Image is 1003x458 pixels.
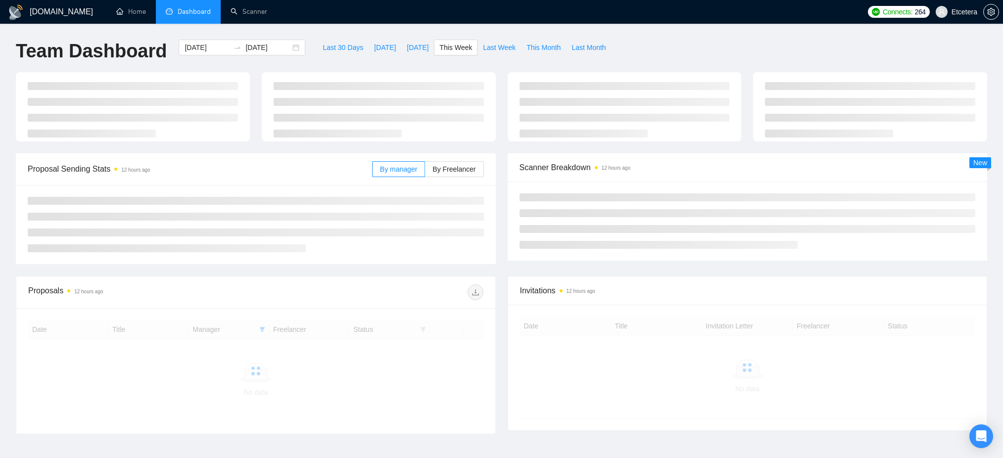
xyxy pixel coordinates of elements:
span: By Freelancer [432,165,476,173]
span: This Week [439,42,472,53]
a: searchScanner [231,7,267,16]
span: 264 [914,6,925,17]
span: [DATE] [374,42,396,53]
img: upwork-logo.png [872,8,880,16]
div: Open Intercom Messenger [969,424,993,448]
time: 12 hours ago [567,288,595,294]
span: to [234,44,241,51]
span: user [938,8,945,15]
h1: Team Dashboard [16,40,167,63]
span: Connects: [883,6,912,17]
span: swap-right [234,44,241,51]
span: Last Month [572,42,606,53]
button: [DATE] [369,40,401,55]
span: New [973,159,987,167]
button: [DATE] [401,40,434,55]
button: Last 30 Days [317,40,369,55]
a: homeHome [116,7,146,16]
input: Start date [185,42,230,53]
a: setting [983,8,999,16]
span: Invitations [520,284,975,297]
span: Last 30 Days [323,42,363,53]
button: This Week [434,40,478,55]
span: dashboard [166,8,173,15]
span: [DATE] [407,42,429,53]
button: Last Week [478,40,521,55]
time: 12 hours ago [74,289,103,294]
button: This Month [521,40,566,55]
input: End date [245,42,290,53]
img: logo [8,4,24,20]
span: Dashboard [178,7,211,16]
time: 12 hours ago [121,167,150,173]
button: setting [983,4,999,20]
span: Proposal Sending Stats [28,163,372,175]
span: By manager [380,165,417,173]
span: Scanner Breakdown [520,161,976,174]
button: Last Month [566,40,611,55]
span: This Month [526,42,561,53]
div: Proposals [28,284,256,300]
span: Last Week [483,42,516,53]
time: 12 hours ago [602,165,630,171]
